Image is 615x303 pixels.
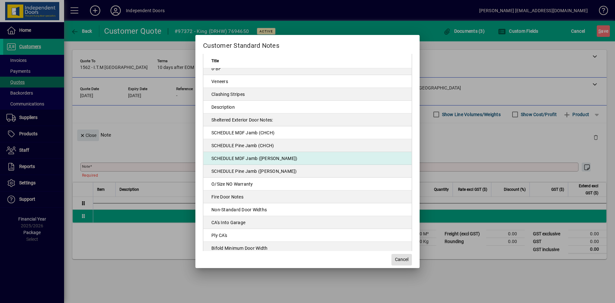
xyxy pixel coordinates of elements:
td: Bifold Minimum Door Width [203,242,412,255]
td: O/Size NO Warranty [203,178,412,190]
td: SCHEDULE MDF Jamb ([PERSON_NAME]) [203,152,412,165]
span: Cancel [395,256,408,263]
span: Title [211,57,219,64]
td: Ply CA's [203,229,412,242]
td: SCHEDULE MDF Jamb (CHCH) [203,126,412,139]
td: Non-Standard Door Widths [203,203,412,216]
td: SCHEDULE Pine Jamb ([PERSON_NAME]) [203,165,412,178]
td: Clashing Stripes [203,88,412,101]
button: Cancel [391,254,412,265]
h2: Customer Standard Notes [195,35,420,54]
td: CA's Into Garage [203,216,412,229]
td: Description [203,101,412,114]
td: Sheltered Exterior Door Notes: [203,114,412,126]
td: Veneers [203,75,412,88]
td: SCHEDULE Pine Jamb (CHCH) [203,139,412,152]
td: Fire Door Notes [203,190,412,203]
td: 6-BF [203,62,412,75]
